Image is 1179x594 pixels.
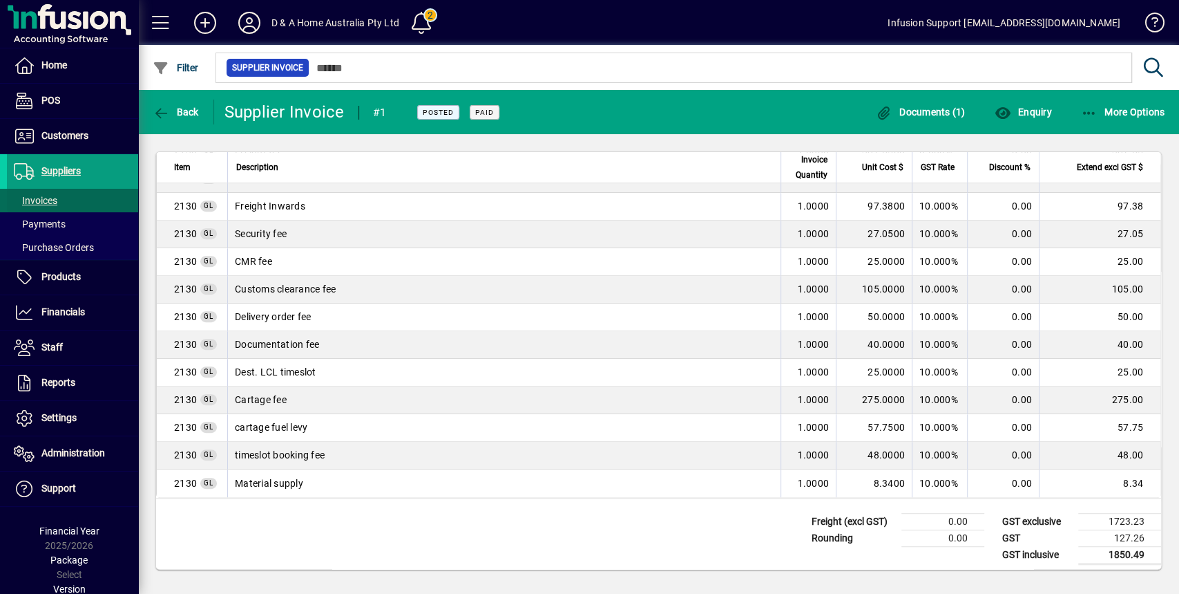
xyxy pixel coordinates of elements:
span: GL [204,340,213,348]
span: Freight Inwards [174,310,197,324]
span: Filter [153,62,199,73]
span: Extend excl GST $ [1077,160,1143,175]
td: 10.000% [912,470,967,497]
a: POS [7,84,138,118]
span: Freight Inwards [174,227,197,241]
td: 1.0000 [780,276,836,304]
span: Documents (1) [876,106,966,118]
span: Package [50,555,88,566]
td: GST [995,530,1078,546]
td: Material supply [227,470,780,497]
td: 0.00 [901,530,984,546]
td: Cartage fee [227,387,780,414]
span: GST Rate [921,160,955,175]
td: Freight Inwards [227,193,780,221]
td: 25.00 [1039,248,1160,276]
td: 1.0000 [780,248,836,276]
a: Reports [7,366,138,400]
td: 1.0000 [780,387,836,414]
a: Purchase Orders [7,236,138,259]
td: 127.26 [1078,530,1161,546]
span: Products [41,271,81,282]
span: Customers [41,130,88,141]
td: 50.00 [1039,304,1160,331]
td: timeslot booking fee [227,442,780,470]
td: 275.00 [1039,387,1160,414]
td: 0.00 [967,221,1039,248]
td: Documentation fee [227,331,780,359]
div: Supplier Invoice [224,101,345,123]
td: 10.000% [912,414,967,442]
td: 0.00 [967,304,1039,331]
a: Administration [7,436,138,471]
td: Customs clearance fee [227,276,780,304]
td: 10.000% [912,304,967,331]
span: Freight Inwards [174,282,197,296]
td: CMR fee [227,248,780,276]
td: 0.00 [901,513,984,530]
td: 1.0000 [780,331,836,359]
td: 105.0000 [836,276,912,304]
span: Support [41,483,76,494]
span: Freight Inwards [174,476,197,490]
a: Customers [7,119,138,154]
td: Security fee [227,221,780,248]
a: Invoices [7,189,138,212]
button: Filter [149,55,202,80]
td: 0.00 [967,387,1039,414]
td: 1723.23 [1078,513,1161,530]
td: 0.00 [967,276,1039,304]
a: Financials [7,295,138,330]
td: Delivery order fee [227,304,780,331]
span: Administration [41,447,105,458]
a: Products [7,260,138,295]
div: Infusion Support [EMAIL_ADDRESS][DOMAIN_NAME] [888,12,1120,34]
span: Invoices [14,195,57,206]
span: Unit Cost $ [862,160,903,175]
td: 97.38 [1039,193,1160,221]
td: 1.0000 [780,359,836,387]
td: 0.00 [967,442,1039,470]
button: More Options [1077,100,1169,124]
td: 105.00 [1039,276,1160,304]
td: 40.00 [1039,331,1160,359]
td: 10.000% [912,193,967,221]
span: Invoice Quantity [789,152,827,183]
td: 1.0000 [780,221,836,248]
td: 48.0000 [836,442,912,470]
span: POS [41,95,60,106]
td: Rounding [805,530,901,546]
td: 57.75 [1039,414,1160,442]
td: 10.000% [912,276,967,304]
button: Documents (1) [872,100,969,124]
span: GL [204,451,213,458]
span: Reports [41,377,75,388]
span: Enquiry [994,106,1051,118]
span: Freight Inwards [174,254,197,268]
span: Freight Inwards [174,393,197,407]
span: Paid [475,108,494,117]
td: GST exclusive [995,513,1078,530]
a: Settings [7,401,138,436]
a: Knowledge Base [1134,3,1162,48]
td: Freight (excl GST) [805,513,901,530]
span: GL [204,479,213,487]
td: 10.000% [912,331,967,359]
span: GL [204,396,213,403]
td: GST inclusive [995,546,1078,564]
td: 27.05 [1039,221,1160,248]
td: 25.0000 [836,248,912,276]
td: 1.0000 [780,304,836,331]
div: D & A Home Australia Pty Ltd [271,12,399,34]
span: Freight Inwards [174,420,197,434]
td: 1.0000 [780,470,836,497]
span: GL [204,202,213,210]
span: Financials [41,306,85,317]
td: Dest. LCL timeslot [227,359,780,387]
td: 1850.49 [1078,546,1161,564]
td: 8.3400 [836,470,912,497]
td: 57.7500 [836,414,912,442]
button: Add [183,10,227,35]
span: Staff [41,342,63,353]
a: Support [7,472,138,506]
